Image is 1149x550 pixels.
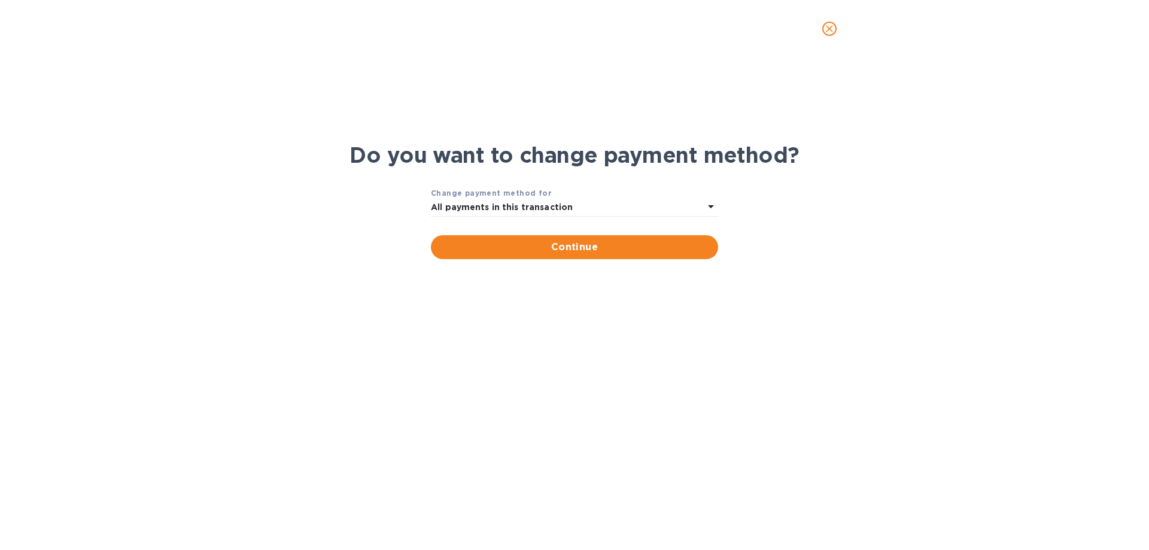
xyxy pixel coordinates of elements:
span: Continue [440,240,709,254]
h1: Do you want to change payment method? [349,142,799,168]
button: Continue [431,235,718,259]
b: Change payment method for [431,189,552,197]
b: All payments in this transaction [431,202,573,212]
button: close [815,14,844,43]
